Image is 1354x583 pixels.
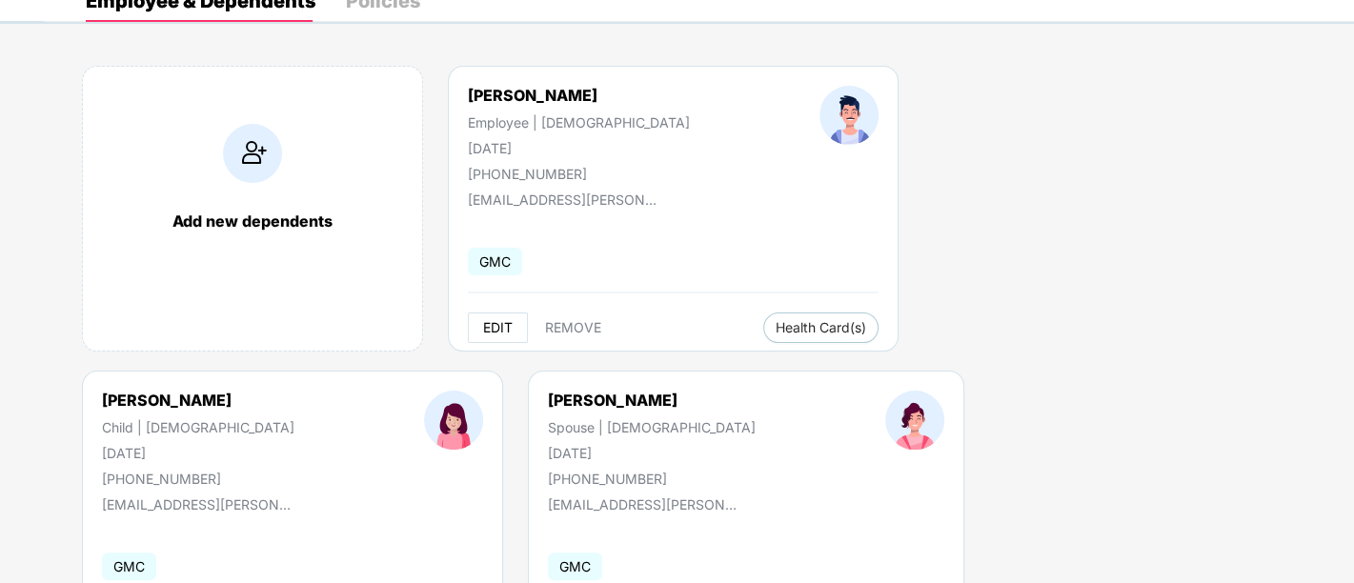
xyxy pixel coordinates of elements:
[102,419,294,435] div: Child | [DEMOGRAPHIC_DATA]
[545,320,601,335] span: REMOVE
[819,86,879,145] img: profileImage
[468,140,690,156] div: [DATE]
[468,114,690,131] div: Employee | [DEMOGRAPHIC_DATA]
[102,471,294,487] div: [PHONE_NUMBER]
[102,445,294,461] div: [DATE]
[102,211,403,231] div: Add new dependents
[548,391,756,410] div: [PERSON_NAME]
[763,312,879,343] button: Health Card(s)
[530,312,616,343] button: REMOVE
[548,419,756,435] div: Spouse | [DEMOGRAPHIC_DATA]
[776,323,866,332] span: Health Card(s)
[548,553,602,580] span: GMC
[548,445,756,461] div: [DATE]
[468,248,522,275] span: GMC
[483,320,513,335] span: EDIT
[468,312,528,343] button: EDIT
[548,496,738,513] div: [EMAIL_ADDRESS][PERSON_NAME][DOMAIN_NAME]
[424,391,483,450] img: profileImage
[102,553,156,580] span: GMC
[102,391,294,410] div: [PERSON_NAME]
[468,191,658,208] div: [EMAIL_ADDRESS][PERSON_NAME][DOMAIN_NAME]
[102,496,293,513] div: [EMAIL_ADDRESS][PERSON_NAME][DOMAIN_NAME]
[468,86,690,105] div: [PERSON_NAME]
[223,124,282,183] img: addIcon
[548,471,756,487] div: [PHONE_NUMBER]
[885,391,944,450] img: profileImage
[468,166,690,182] div: [PHONE_NUMBER]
